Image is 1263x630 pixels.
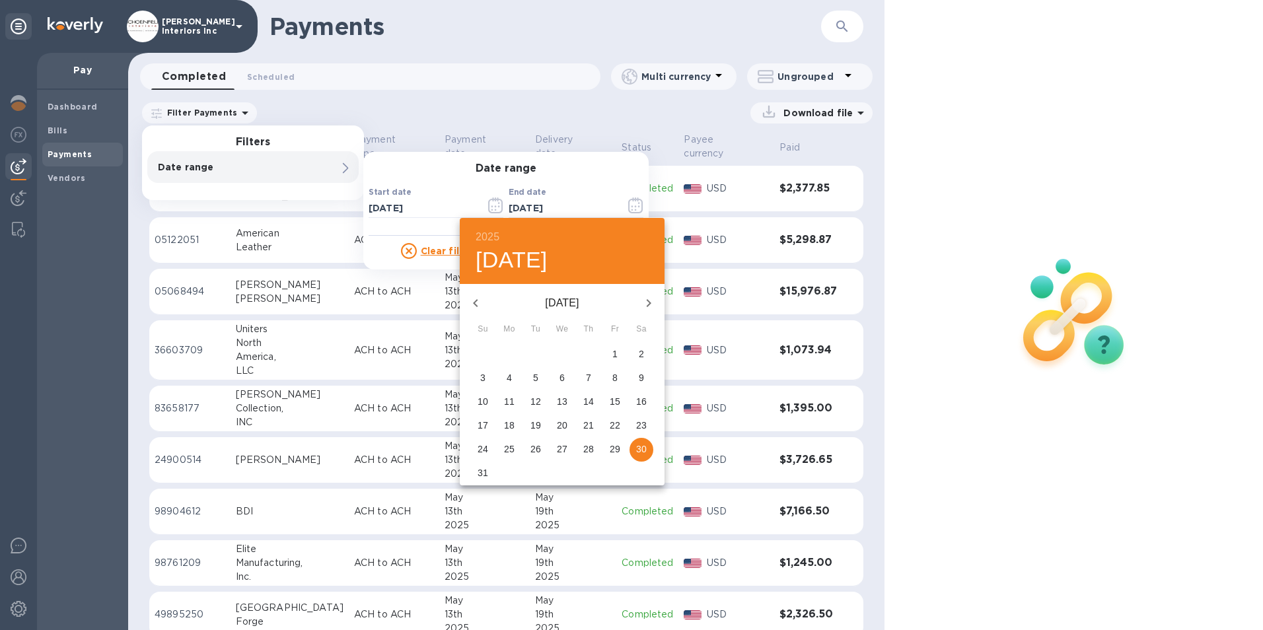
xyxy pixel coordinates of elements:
[583,419,594,432] p: 21
[577,367,600,390] button: 7
[497,323,521,336] span: Mo
[636,395,647,408] p: 16
[610,442,620,456] p: 29
[610,419,620,432] p: 22
[586,371,591,384] p: 7
[603,390,627,414] button: 15
[471,462,495,485] button: 31
[480,371,486,384] p: 3
[550,367,574,390] button: 6
[612,371,618,384] p: 8
[603,438,627,462] button: 29
[630,390,653,414] button: 16
[550,414,574,438] button: 20
[557,395,567,408] p: 13
[557,419,567,432] p: 20
[583,442,594,456] p: 28
[630,343,653,367] button: 2
[524,367,548,390] button: 5
[530,395,541,408] p: 12
[478,419,488,432] p: 17
[636,442,647,456] p: 30
[630,414,653,438] button: 23
[577,438,600,462] button: 28
[471,414,495,438] button: 17
[478,466,488,479] p: 31
[639,347,644,361] p: 2
[491,295,633,311] p: [DATE]
[603,323,627,336] span: Fr
[497,390,521,414] button: 11
[497,414,521,438] button: 18
[550,390,574,414] button: 13
[471,390,495,414] button: 10
[504,419,515,432] p: 18
[476,228,499,246] button: 2025
[612,347,618,361] p: 1
[524,438,548,462] button: 26
[583,395,594,408] p: 14
[630,323,653,336] span: Sa
[524,390,548,414] button: 12
[478,442,488,456] p: 24
[524,323,548,336] span: Tu
[603,343,627,367] button: 1
[524,414,548,438] button: 19
[610,395,620,408] p: 15
[471,438,495,462] button: 24
[639,371,644,384] p: 9
[497,438,521,462] button: 25
[577,414,600,438] button: 21
[603,367,627,390] button: 8
[559,371,565,384] p: 6
[603,414,627,438] button: 22
[530,442,541,456] p: 26
[504,395,515,408] p: 11
[577,390,600,414] button: 14
[533,371,538,384] p: 5
[476,246,548,274] button: [DATE]
[630,367,653,390] button: 9
[471,367,495,390] button: 3
[557,442,567,456] p: 27
[478,395,488,408] p: 10
[530,419,541,432] p: 19
[550,323,574,336] span: We
[577,323,600,336] span: Th
[497,367,521,390] button: 4
[636,419,647,432] p: 23
[507,371,512,384] p: 4
[504,442,515,456] p: 25
[550,438,574,462] button: 27
[630,438,653,462] button: 30
[471,323,495,336] span: Su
